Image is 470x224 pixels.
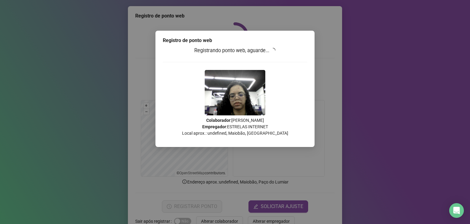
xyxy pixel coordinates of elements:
[163,117,307,137] p: : [PERSON_NAME] : ESTRELAS INTERNET Local aprox.: undefined, Maiobão, [GEOGRAPHIC_DATA]
[270,47,277,54] span: loading
[202,124,226,129] strong: Empregador
[163,37,307,44] div: Registro de ponto web
[205,70,265,115] img: 9k=
[163,47,307,55] h3: Registrando ponto web, aguarde...
[449,203,464,218] div: Open Intercom Messenger
[206,118,230,123] strong: Colaborador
